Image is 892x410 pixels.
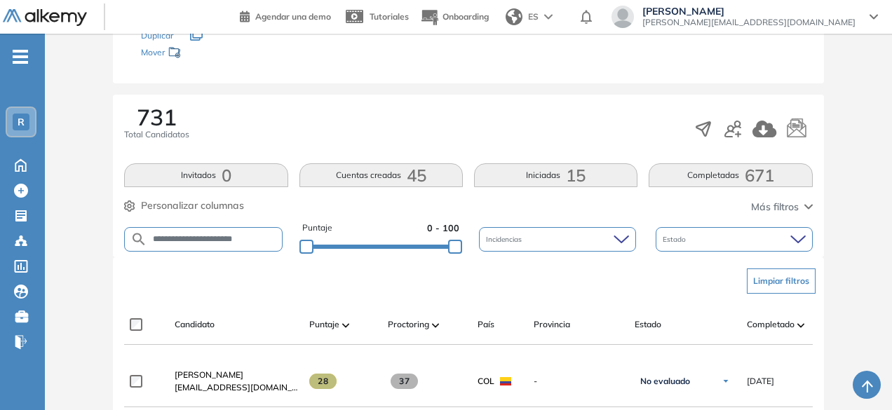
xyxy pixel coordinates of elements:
[486,234,525,245] span: Incidencias
[124,198,244,213] button: Personalizar columnas
[534,375,623,388] span: -
[299,163,463,187] button: Cuentas creadas45
[534,318,570,331] span: Provincia
[747,268,816,294] button: Limpiar filtros
[175,369,243,380] span: [PERSON_NAME]
[175,318,215,331] span: Candidato
[751,200,799,214] span: Más filtros
[342,323,349,327] img: [missing "en.ARROW_ALT" translation]
[663,234,689,245] span: Estado
[391,374,418,389] span: 37
[309,318,339,331] span: Puntaje
[302,221,332,235] span: Puntaje
[751,200,813,214] button: Más filtros
[479,227,636,252] div: Incidencias
[478,375,494,388] span: COL
[124,163,288,187] button: Invitados0
[656,227,813,252] div: Estado
[640,376,690,387] span: No evaluado
[18,116,25,128] span: R
[642,6,856,17] span: [PERSON_NAME]
[420,2,489,32] button: Onboarding
[175,381,298,394] span: [EMAIL_ADDRESS][DOMAIN_NAME]
[141,198,244,213] span: Personalizar columnas
[141,30,173,41] span: Duplicar
[137,106,177,128] span: 731
[528,11,539,23] span: ES
[797,323,804,327] img: [missing "en.ARROW_ALT" translation]
[500,377,511,385] img: COL
[722,377,730,385] img: Ícono de flecha
[747,318,795,331] span: Completado
[388,318,429,331] span: Proctoring
[141,41,281,67] div: Mover
[255,11,331,22] span: Agendar una demo
[635,318,661,331] span: Estado
[240,7,331,24] a: Agendar una demo
[747,375,774,388] span: [DATE]
[432,323,439,327] img: [missing "en.ARROW_ALT" translation]
[506,8,522,25] img: world
[544,14,553,20] img: arrow
[642,17,856,28] span: [PERSON_NAME][EMAIL_ADDRESS][DOMAIN_NAME]
[474,163,637,187] button: Iniciadas15
[370,11,409,22] span: Tutoriales
[309,374,337,389] span: 28
[175,369,298,381] a: [PERSON_NAME]
[649,163,812,187] button: Completadas671
[427,221,459,235] span: 0 - 100
[124,128,189,141] span: Total Candidatos
[130,231,147,248] img: SEARCH_ALT
[478,318,494,331] span: País
[13,55,28,58] i: -
[3,9,87,27] img: Logo
[442,11,489,22] span: Onboarding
